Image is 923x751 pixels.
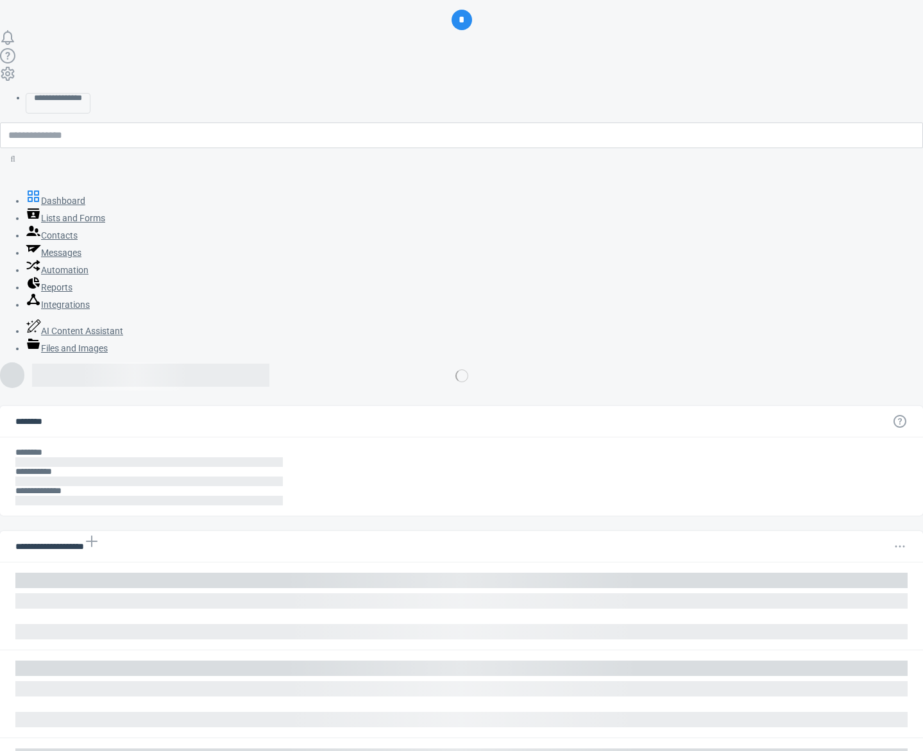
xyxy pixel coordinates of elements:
a: Contacts [26,230,78,240]
a: Lists and Forms [26,213,105,223]
a: Files and Images [26,343,108,353]
a: Integrations [26,300,90,310]
span: Dashboard [41,196,85,206]
span: Messages [41,248,81,258]
span: AI Content Assistant [41,326,123,336]
a: Automation [26,265,89,275]
a: Dashboard [26,196,85,206]
span: Automation [41,265,89,275]
a: Reports [26,282,72,292]
span: Files and Images [41,343,108,353]
span: Lists and Forms [41,213,105,223]
a: Messages [26,248,81,258]
span: Integrations [41,300,90,310]
span: Reports [41,282,72,292]
a: AI Content Assistant [26,326,123,336]
span: Contacts [41,230,78,240]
